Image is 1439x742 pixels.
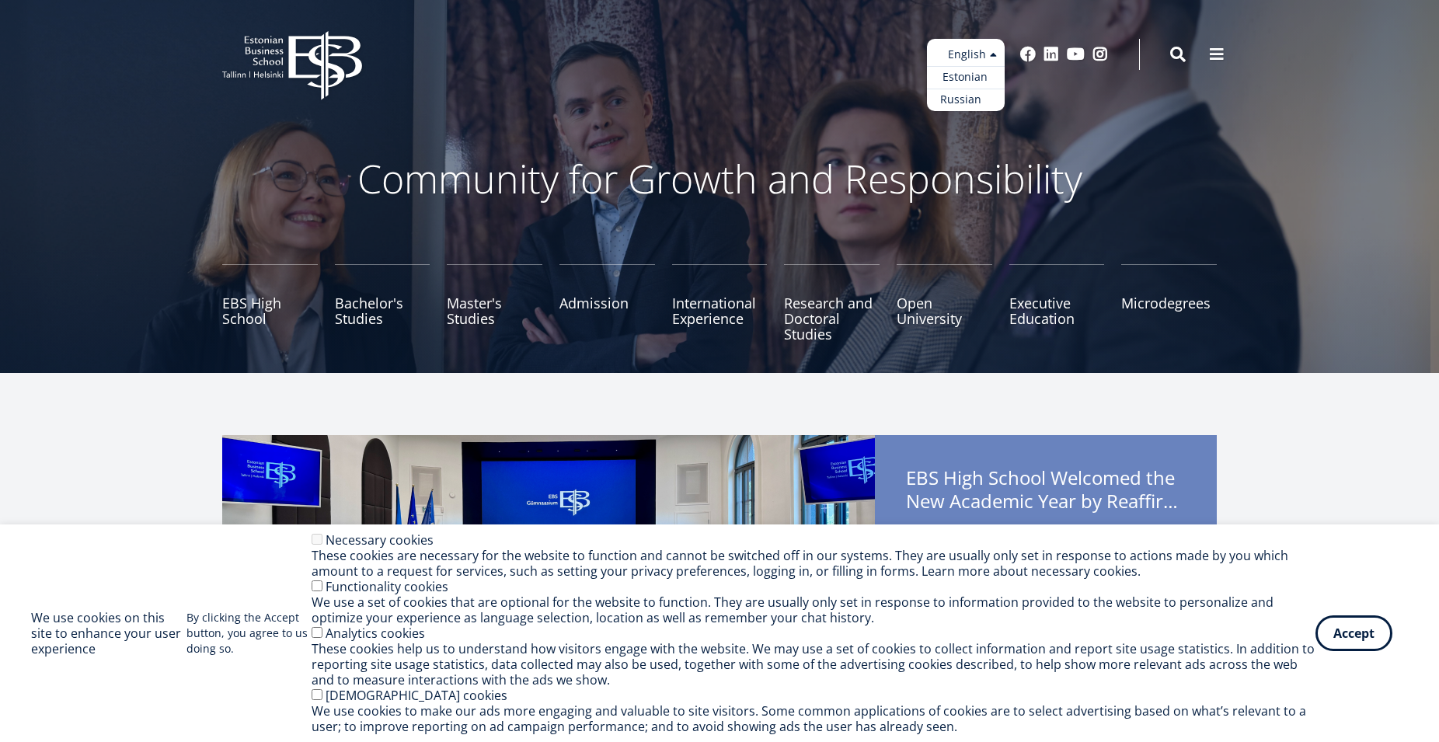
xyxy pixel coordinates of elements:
[906,489,1186,513] span: New Academic Year by Reaffirming Its Core Values
[326,578,448,595] label: Functionality cookies
[312,641,1315,688] div: These cookies help us to understand how visitors engage with the website. We may use a set of coo...
[312,594,1315,625] div: We use a set of cookies that are optional for the website to function. They are usually only set ...
[335,264,430,342] a: Bachelor's Studies
[326,687,507,704] label: [DEMOGRAPHIC_DATA] cookies
[186,610,312,657] p: By clicking the Accept button, you agree to us doing so.
[222,435,875,730] img: a
[1044,47,1059,62] a: Linkedin
[927,66,1005,89] a: Estonian
[312,548,1315,579] div: These cookies are necessary for the website to function and cannot be switched off in our systems...
[308,155,1131,202] p: Community for Growth and Responsibility
[222,264,318,342] a: EBS High School
[326,625,425,642] label: Analytics cookies
[672,264,768,342] a: International Experience
[927,89,1005,111] a: Russian
[312,703,1315,734] div: We use cookies to make our ads more engaging and valuable to site visitors. Some common applicati...
[1092,47,1108,62] a: Instagram
[559,264,655,342] a: Admission
[1020,47,1036,62] a: Facebook
[1009,264,1105,342] a: Executive Education
[326,531,434,549] label: Necessary cookies
[1121,264,1217,342] a: Microdegrees
[31,610,186,657] h2: We use cookies on this site to enhance your user experience
[906,466,1186,517] span: EBS High School Welcomed the
[447,264,542,342] a: Master's Studies
[784,264,880,342] a: Research and Doctoral Studies
[906,521,1186,623] span: [DATE], [DATE], a new and exciting academic year began at [GEOGRAPHIC_DATA]. At the opening cerem...
[1315,615,1392,651] button: Accept
[897,264,992,342] a: Open University
[1067,47,1085,62] a: Youtube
